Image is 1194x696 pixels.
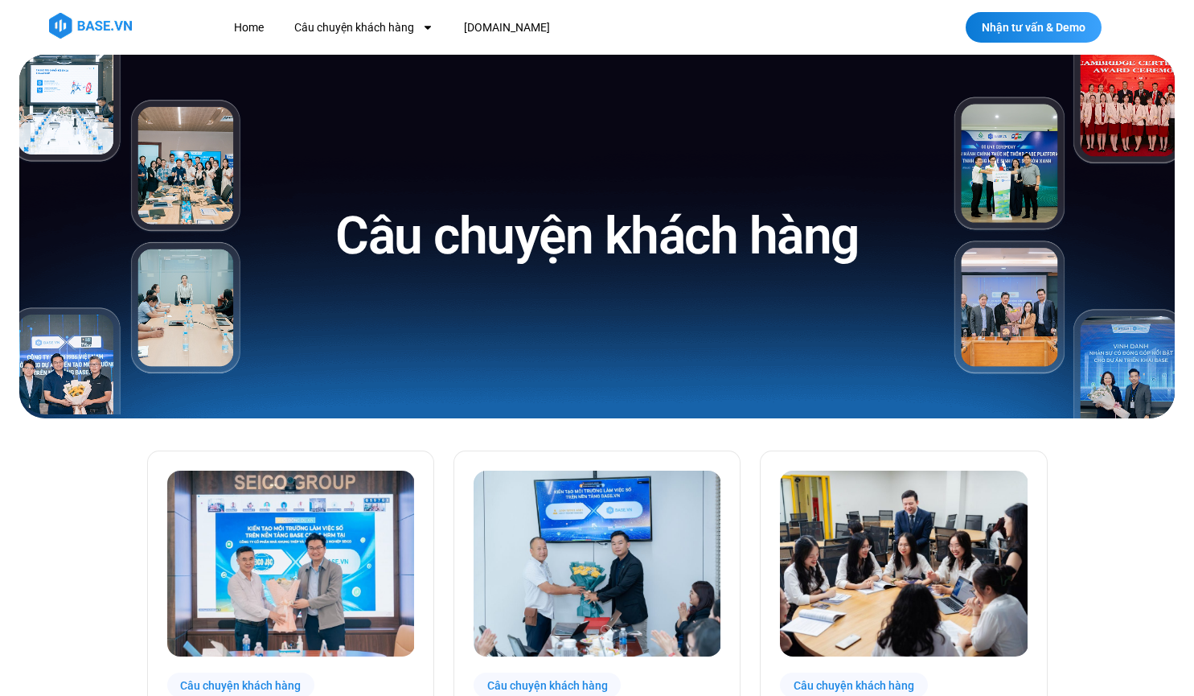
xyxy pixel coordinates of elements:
h1: Câu chuyện khách hàng [335,203,859,270]
nav: Menu [222,13,845,43]
a: Câu chuyện khách hàng [282,13,445,43]
span: Nhận tư vấn & Demo [982,22,1085,33]
a: Nhận tư vấn & Demo [966,12,1102,43]
a: [DOMAIN_NAME] [452,13,562,43]
a: Home [222,13,276,43]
